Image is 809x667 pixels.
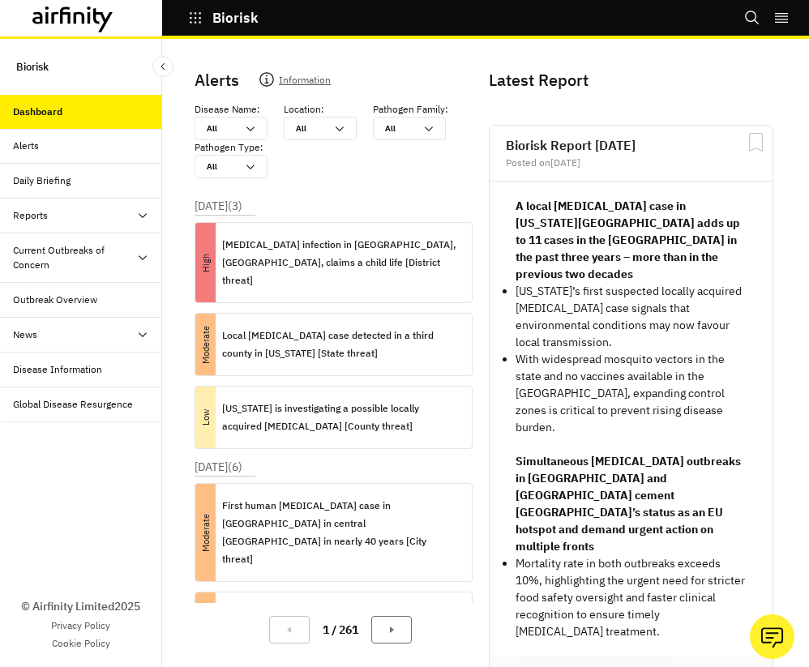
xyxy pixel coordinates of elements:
[744,4,760,32] button: Search
[323,622,358,639] p: 1 / 261
[13,327,37,342] div: News
[279,71,331,94] p: Information
[212,11,259,25] p: Biorisk
[195,68,239,92] p: Alerts
[506,139,756,152] h2: Biorisk Report [DATE]
[750,614,794,659] button: Ask our analysts
[489,68,770,92] p: Latest Report
[13,208,48,223] div: Reports
[516,351,747,436] p: With widespread mosquito vectors in the state and no vaccines available in the [GEOGRAPHIC_DATA],...
[21,598,140,615] p: © Airfinity Limited 2025
[222,497,459,568] p: First human [MEDICAL_DATA] case in [GEOGRAPHIC_DATA] in central [GEOGRAPHIC_DATA] in nearly 40 ye...
[51,618,110,633] a: Privacy Policy
[222,327,459,362] p: Local [MEDICAL_DATA] case detected in a third county in [US_STATE] [State threat]
[157,523,255,543] p: Moderate
[195,102,260,117] p: Disease Name :
[13,293,97,307] div: Outbreak Overview
[516,454,741,554] strong: Simultaneous [MEDICAL_DATA] outbreaks in [GEOGRAPHIC_DATA] and [GEOGRAPHIC_DATA] cement [GEOGRAPH...
[746,132,766,152] svg: Bookmark Report
[188,4,259,32] button: Biorisk
[16,52,49,82] p: Biorisk
[152,56,173,77] button: Close Sidebar
[506,158,756,168] div: Posted on [DATE]
[371,616,412,643] button: Next Page
[269,616,310,643] button: Previous Page
[13,105,62,119] div: Dashboard
[166,253,246,273] p: High
[13,397,133,412] div: Global Disease Resurgence
[195,459,242,476] p: [DATE] ( 6 )
[13,243,136,272] div: Current Outbreaks of Concern
[13,173,71,188] div: Daily Briefing
[222,400,459,435] p: [US_STATE] is investigating a possible locally acquired [MEDICAL_DATA] [County threat]
[373,102,448,117] p: Pathogen Family :
[516,283,747,351] p: [US_STATE]’s first suspected locally acquired [MEDICAL_DATA] case signals that environmental cond...
[222,236,459,289] p: [MEDICAL_DATA] infection in [GEOGRAPHIC_DATA], [GEOGRAPHIC_DATA], claims a child life [District t...
[195,198,242,215] p: [DATE] ( 3 )
[284,102,324,117] p: Location :
[175,408,237,428] p: Low
[175,335,237,355] p: Moderate
[52,636,110,651] a: Cookie Policy
[13,362,102,377] div: Disease Information
[13,139,39,153] div: Alerts
[516,555,747,640] p: Mortality rate in both outbreaks exceeds 10%, highlighting the urgent need for stricter food safe...
[195,140,263,155] p: Pathogen Type :
[516,199,740,281] strong: A local [MEDICAL_DATA] case in [US_STATE][GEOGRAPHIC_DATA] adds up to 11 cases in the [GEOGRAPHIC...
